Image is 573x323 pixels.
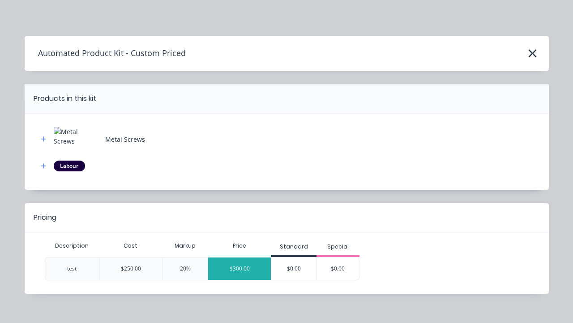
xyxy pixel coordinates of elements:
div: $0.00 [271,258,316,280]
h4: Automated Product Kit - Custom Priced [25,45,186,62]
div: Description [48,235,96,257]
div: 20% [162,257,208,280]
div: Markup [162,237,208,255]
div: Special [327,243,349,251]
div: test [67,265,77,273]
div: Cost [99,237,162,255]
div: Labour [54,161,85,171]
div: $300.00 [208,258,271,280]
div: Products in this kit [34,93,96,104]
img: Metal Screws [54,127,98,152]
div: Standard [280,243,308,251]
div: $250.00 [99,257,162,280]
div: Price [208,237,271,255]
div: Metal Screws [105,135,145,144]
div: Pricing [34,212,56,223]
div: $0.00 [317,258,359,280]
